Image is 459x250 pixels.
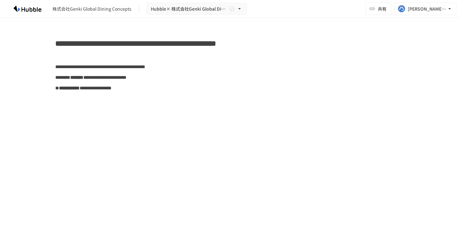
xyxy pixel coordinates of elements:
[408,5,447,13] div: [PERSON_NAME][EMAIL_ADDRESS][DOMAIN_NAME]
[151,5,228,13] span: Hubble× 株式会社Genki Global Dining Concepts様 オンボーディングプロジェクト
[52,6,131,12] div: 株式会社Genki Global Dining Concepts
[147,3,247,15] button: Hubble× 株式会社Genki Global Dining Concepts様 オンボーディングプロジェクト
[394,2,457,15] button: [PERSON_NAME][EMAIL_ADDRESS][DOMAIN_NAME]
[365,2,392,15] button: 共有
[378,5,387,12] span: 共有
[7,4,47,14] img: HzDRNkGCf7KYO4GfwKnzITak6oVsp5RHeZBEM1dQFiQ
